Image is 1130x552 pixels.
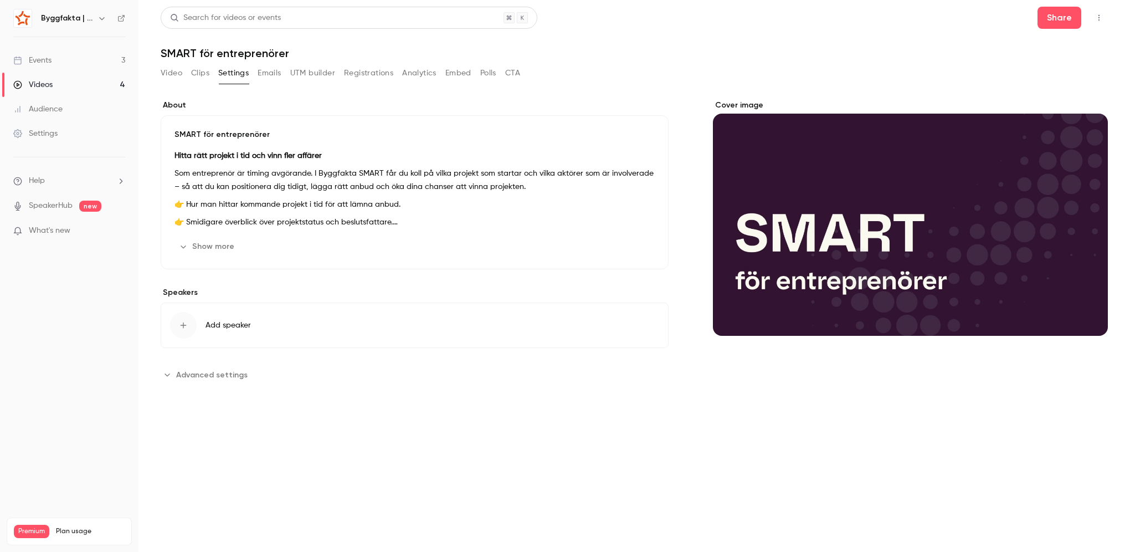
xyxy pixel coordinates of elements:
[29,200,73,212] a: SpeakerHub
[161,303,669,348] button: Add speaker
[713,100,1108,111] label: Cover image
[174,238,241,255] button: Show more
[174,129,655,140] p: SMART för entreprenörer
[29,225,70,237] span: What's new
[402,64,436,82] button: Analytics
[13,55,52,66] div: Events
[13,128,58,139] div: Settings
[161,287,669,298] label: Speakers
[174,152,322,160] strong: Hitta rätt projekt i tid och vinn fler affärer
[161,64,182,82] button: Video
[14,9,32,27] img: Byggfakta | Powered by Hubexo
[112,226,125,236] iframe: Noticeable Trigger
[161,47,1108,60] h1: SMART för entreprenörer
[79,201,101,212] span: new
[41,13,93,24] h6: Byggfakta | Powered by Hubexo
[174,198,655,211] p: 👉 Hur man hittar kommande projekt i tid för att lämna anbud.
[161,366,254,384] button: Advanced settings
[14,525,49,538] span: Premium
[206,320,251,331] span: Add speaker
[713,100,1108,336] section: Cover image
[218,64,249,82] button: Settings
[445,64,471,82] button: Embed
[290,64,335,82] button: UTM builder
[170,12,281,24] div: Search for videos or events
[13,175,125,187] li: help-dropdown-opener
[56,527,125,536] span: Plan usage
[344,64,393,82] button: Registrations
[1037,7,1081,29] button: Share
[174,216,655,229] p: 👉 Smidigare överblick över projektstatus och beslutsfattare.
[13,79,53,90] div: Videos
[505,64,520,82] button: CTA
[176,369,248,381] span: Advanced settings
[13,104,63,115] div: Audience
[480,64,496,82] button: Polls
[258,64,281,82] button: Emails
[29,175,45,187] span: Help
[174,167,655,193] p: Som entreprenör är timing avgörande. I Byggfakta SMART får du koll på vilka projekt som startar o...
[161,100,669,111] label: About
[191,64,209,82] button: Clips
[1090,9,1108,27] button: Top Bar Actions
[161,366,669,384] section: Advanced settings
